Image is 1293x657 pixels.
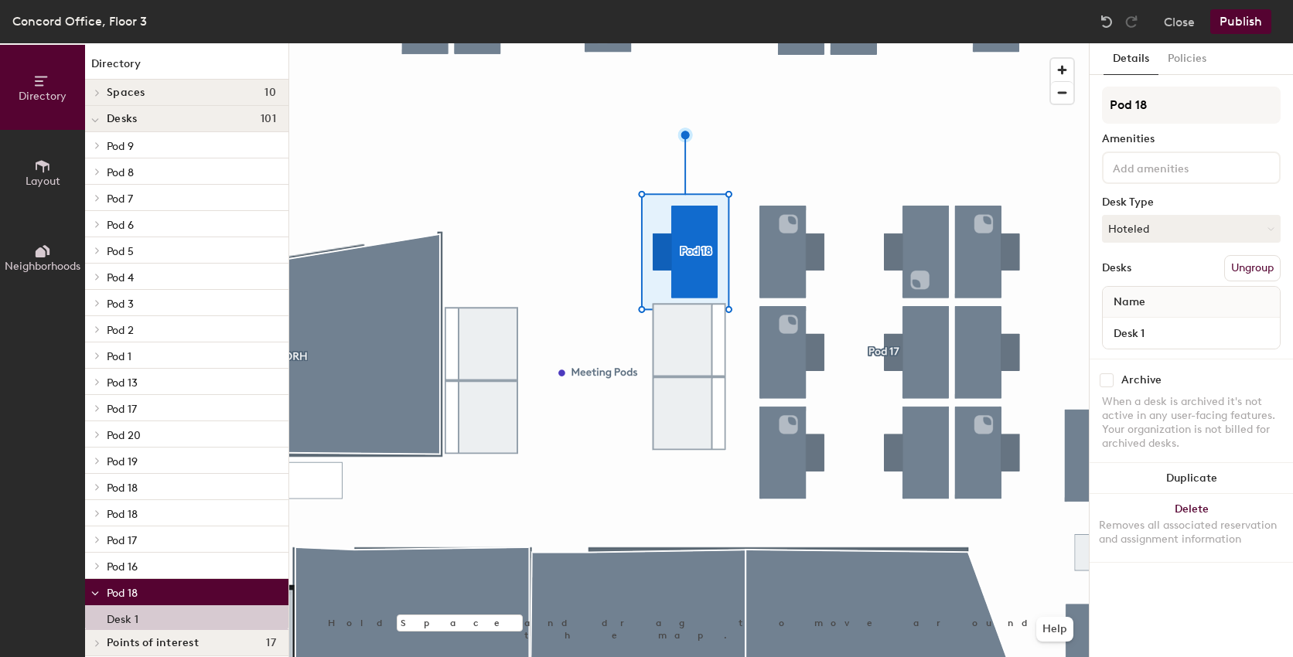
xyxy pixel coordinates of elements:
span: Pod 9 [107,140,134,153]
button: Publish [1210,9,1271,34]
span: Spaces [107,87,145,99]
span: Pod 20 [107,429,141,442]
span: Pod 8 [107,166,134,179]
button: Policies [1158,43,1216,75]
span: Pod 5 [107,245,134,258]
span: Pod 7 [107,192,133,206]
span: Desks [107,113,137,125]
div: Desks [1102,262,1131,274]
span: Pod 17 [107,534,137,547]
div: When a desk is archived it's not active in any user-facing features. Your organization is not bil... [1102,395,1281,451]
span: Pod 16 [107,560,138,574]
button: Help [1036,617,1073,642]
span: 101 [261,113,276,125]
input: Unnamed desk [1106,322,1277,344]
button: Close [1164,9,1195,34]
span: Neighborhoods [5,260,80,273]
button: Details [1104,43,1158,75]
div: Concord Office, Floor 3 [12,12,147,31]
h1: Directory [85,56,288,80]
span: Pod 13 [107,376,138,390]
span: Pod 3 [107,298,134,311]
span: 17 [266,637,276,649]
span: Directory [19,90,67,103]
button: DeleteRemoves all associated reservation and assignment information [1090,494,1293,562]
span: Pod 6 [107,219,134,232]
span: Layout [26,175,60,188]
img: Undo [1099,14,1114,29]
button: Duplicate [1090,463,1293,494]
span: Pod 19 [107,455,138,468]
span: Pod 2 [107,324,134,337]
span: Pod 4 [107,271,134,284]
span: Pod 1 [107,350,131,363]
div: Removes all associated reservation and assignment information [1099,519,1284,546]
span: Name [1106,288,1153,316]
div: Archive [1121,374,1162,386]
div: Desk Type [1102,196,1281,209]
button: Hoteled [1102,215,1281,243]
p: Desk 1 [107,608,138,626]
span: Points of interest [107,637,199,649]
img: Redo [1124,14,1139,29]
span: 10 [264,87,276,99]
div: Amenities [1102,133,1281,145]
span: Pod 18 [107,482,138,495]
span: Pod 18 [107,587,138,600]
span: Pod 17 [107,403,137,416]
input: Add amenities [1110,158,1249,176]
span: Pod 18 [107,508,138,521]
button: Ungroup [1224,255,1281,281]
